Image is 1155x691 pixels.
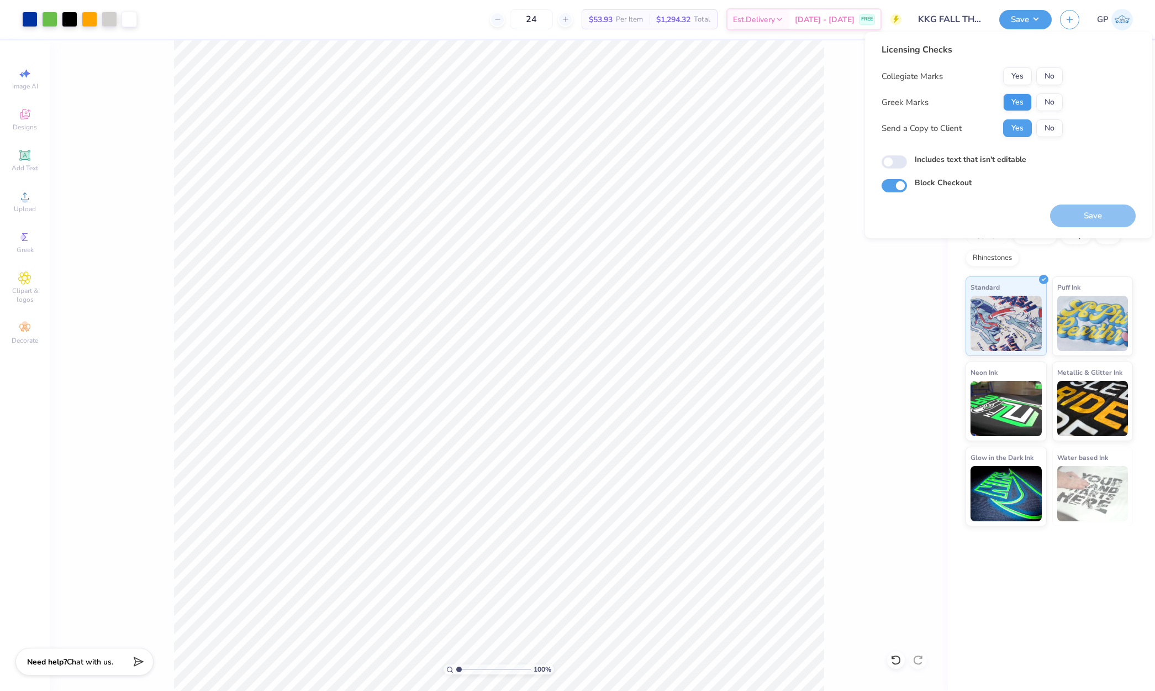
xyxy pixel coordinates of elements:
[1036,93,1063,111] button: No
[882,43,1063,56] div: Licensing Checks
[966,250,1019,266] div: Rhinestones
[1097,9,1133,30] a: GP
[971,281,1000,293] span: Standard
[733,14,775,25] span: Est. Delivery
[1057,381,1128,436] img: Metallic & Glitter Ink
[861,15,873,23] span: FREE
[882,122,962,135] div: Send a Copy to Client
[971,381,1042,436] img: Neon Ink
[6,286,44,304] span: Clipart & logos
[1036,119,1063,137] button: No
[882,70,943,83] div: Collegiate Marks
[1057,367,1122,378] span: Metallic & Glitter Ink
[12,82,38,91] span: Image AI
[1097,13,1109,26] span: GP
[1036,67,1063,85] button: No
[910,8,991,30] input: Untitled Design
[534,664,551,674] span: 100 %
[589,14,613,25] span: $53.93
[1057,466,1128,521] img: Water based Ink
[1057,452,1108,463] span: Water based Ink
[656,14,690,25] span: $1,294.32
[13,123,37,132] span: Designs
[694,14,710,25] span: Total
[1003,93,1032,111] button: Yes
[971,452,1033,463] span: Glow in the Dark Ink
[616,14,643,25] span: Per Item
[12,164,38,172] span: Add Text
[17,245,34,254] span: Greek
[971,367,998,378] span: Neon Ink
[14,205,36,213] span: Upload
[27,657,67,667] strong: Need help?
[795,14,855,25] span: [DATE] - [DATE]
[882,96,929,109] div: Greek Marks
[971,296,1042,351] img: Standard
[971,466,1042,521] img: Glow in the Dark Ink
[915,177,972,189] label: Block Checkout
[1003,119,1032,137] button: Yes
[67,657,113,667] span: Chat with us.
[1003,67,1032,85] button: Yes
[510,9,553,29] input: – –
[1111,9,1133,30] img: Germaine Penalosa
[12,336,38,345] span: Decorate
[1057,296,1128,351] img: Puff Ink
[915,154,1026,165] label: Includes text that isn't editable
[1057,281,1080,293] span: Puff Ink
[999,10,1052,29] button: Save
